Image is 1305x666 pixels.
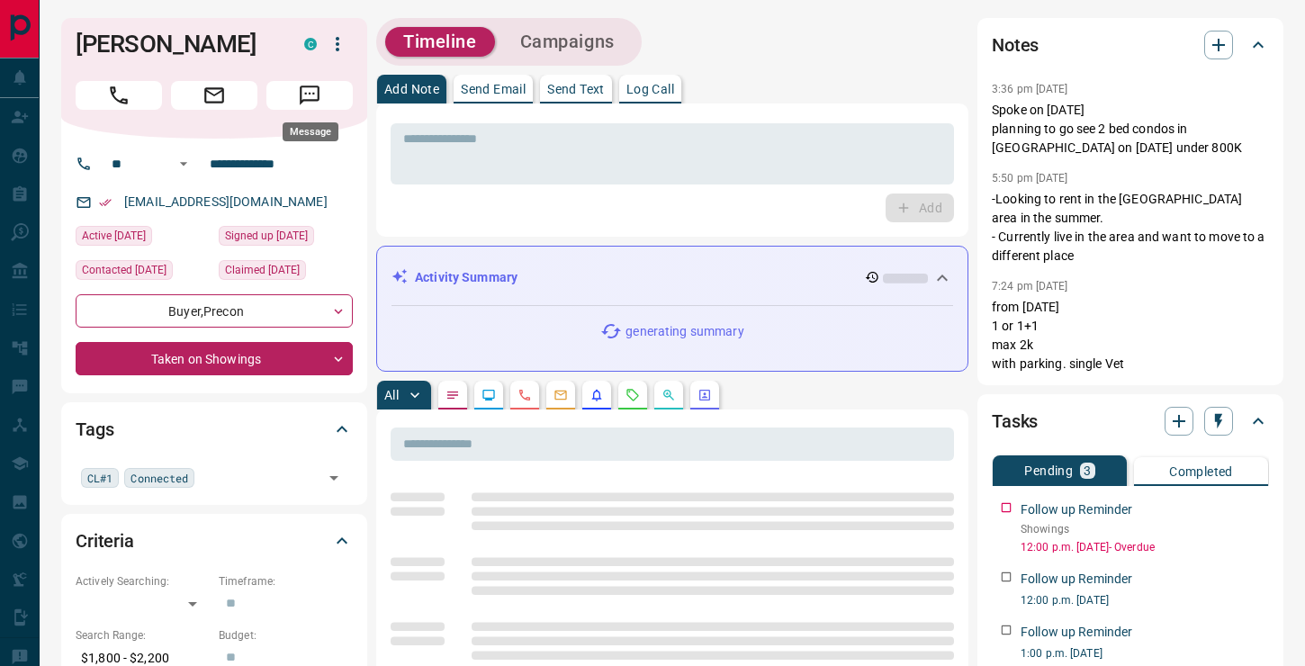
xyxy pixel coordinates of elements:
[1084,464,1091,477] p: 3
[992,407,1038,436] h2: Tasks
[1021,521,1269,537] p: Showings
[385,27,495,57] button: Timeline
[661,388,676,402] svg: Opportunities
[173,153,194,175] button: Open
[219,260,353,285] div: Fri Sep 24 2021
[266,81,353,110] span: Message
[384,83,439,95] p: Add Note
[625,322,743,341] p: generating summary
[219,627,353,643] p: Budget:
[625,388,640,402] svg: Requests
[1021,645,1269,661] p: 1:00 p.m. [DATE]
[76,226,210,251] div: Sat Sep 13 2025
[76,627,210,643] p: Search Range:
[992,83,1068,95] p: 3:36 pm [DATE]
[76,526,134,555] h2: Criteria
[992,400,1269,443] div: Tasks
[76,294,353,328] div: Buyer , Precon
[76,81,162,110] span: Call
[76,30,277,58] h1: [PERSON_NAME]
[481,388,496,402] svg: Lead Browsing Activity
[992,190,1269,265] p: -Looking to rent in the [GEOGRAPHIC_DATA] area in the summer. - Currently live in the area and wa...
[384,389,399,401] p: All
[1021,500,1132,519] p: Follow up Reminder
[445,388,460,402] svg: Notes
[82,261,166,279] span: Contacted [DATE]
[283,122,338,141] div: Message
[87,469,112,487] span: CL#1
[76,408,353,451] div: Tags
[171,81,257,110] span: Email
[992,298,1269,373] p: from [DATE] 1 or 1+1 max 2k with parking. single Vet
[992,101,1269,157] p: Spoke on [DATE] planning to go see 2 bed condos in [GEOGRAPHIC_DATA] on [DATE] under 800K
[502,27,633,57] button: Campaigns
[225,261,300,279] span: Claimed [DATE]
[304,38,317,50] div: condos.ca
[1024,464,1073,477] p: Pending
[76,573,210,589] p: Actively Searching:
[124,194,328,209] a: [EMAIL_ADDRESS][DOMAIN_NAME]
[626,83,674,95] p: Log Call
[553,388,568,402] svg: Emails
[76,260,210,285] div: Wed Sep 10 2025
[1169,465,1233,478] p: Completed
[1021,539,1269,555] p: 12:00 p.m. [DATE] - Overdue
[1021,623,1132,642] p: Follow up Reminder
[76,519,353,562] div: Criteria
[82,227,146,245] span: Active [DATE]
[992,23,1269,67] div: Notes
[547,83,605,95] p: Send Text
[225,227,308,245] span: Signed up [DATE]
[1021,592,1269,608] p: 12:00 p.m. [DATE]
[461,83,526,95] p: Send Email
[1021,570,1132,589] p: Follow up Reminder
[76,342,353,375] div: Taken on Showings
[130,469,188,487] span: Connected
[76,415,113,444] h2: Tags
[415,268,517,287] p: Activity Summary
[992,172,1068,184] p: 5:50 pm [DATE]
[517,388,532,402] svg: Calls
[697,388,712,402] svg: Agent Actions
[391,261,953,294] div: Activity Summary
[589,388,604,402] svg: Listing Alerts
[219,226,353,251] div: Mon Jun 21 2021
[321,465,346,490] button: Open
[219,573,353,589] p: Timeframe:
[992,31,1039,59] h2: Notes
[992,280,1068,292] p: 7:24 pm [DATE]
[99,196,112,209] svg: Email Verified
